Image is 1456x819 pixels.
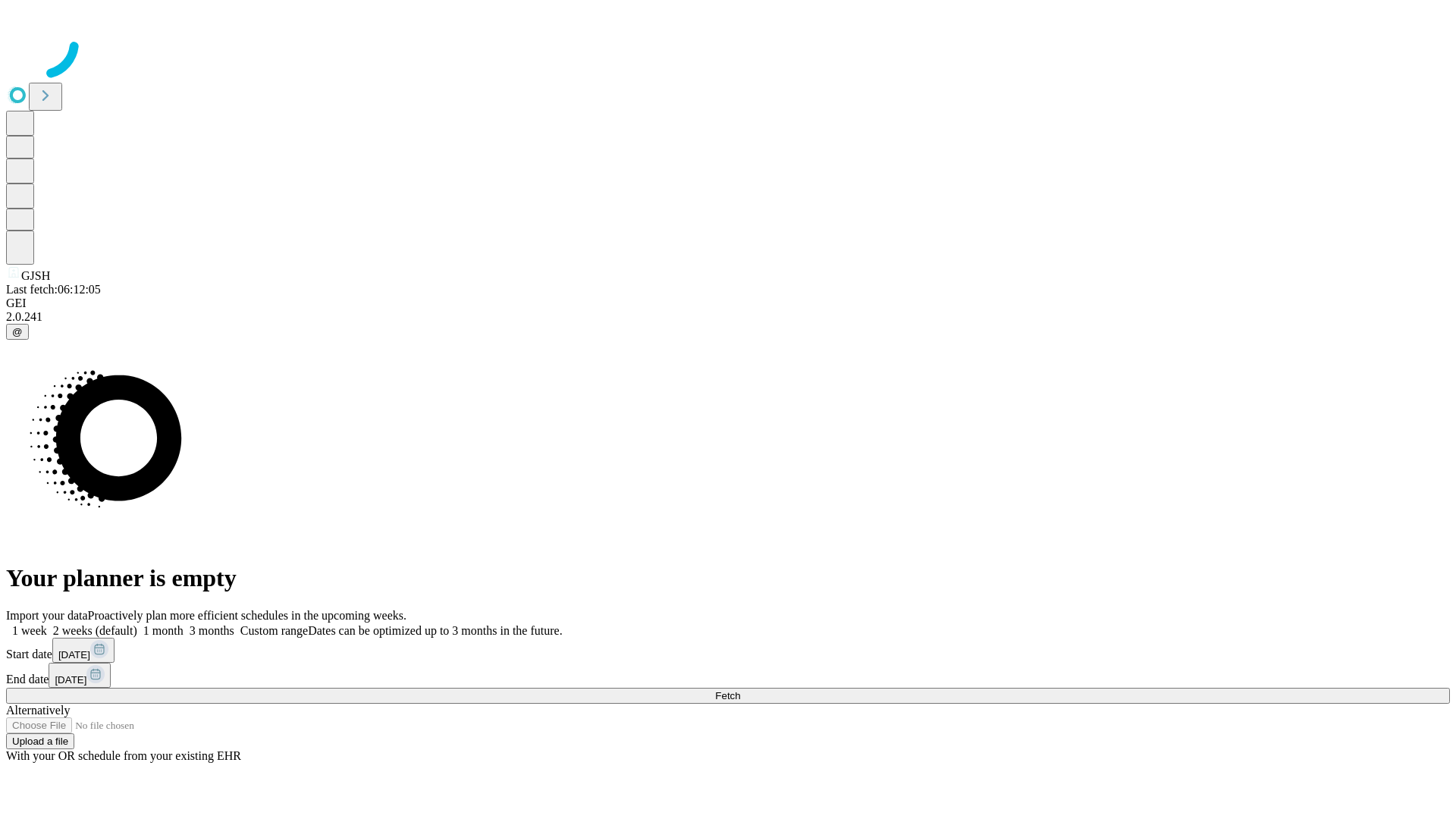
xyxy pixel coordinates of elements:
[240,624,308,637] span: Custom range
[6,283,101,296] span: Last fetch: 06:12:05
[6,297,1450,310] div: GEI
[58,649,90,661] span: [DATE]
[715,690,740,701] span: Fetch
[6,638,1450,663] div: Start date
[21,269,50,282] span: GJSH
[12,624,47,637] span: 1 week
[49,663,111,688] button: [DATE]
[6,324,29,340] button: @
[88,609,406,622] span: Proactively plan more efficient schedules in the upcoming weeks.
[6,749,241,762] span: With your OR schedule from your existing EHR
[6,688,1450,704] button: Fetch
[53,624,137,637] span: 2 weeks (default)
[6,564,1450,592] h1: Your planner is empty
[6,663,1450,688] div: End date
[308,624,562,637] span: Dates can be optimized up to 3 months in the future.
[6,733,74,749] button: Upload a file
[6,609,88,622] span: Import your data
[12,326,23,337] span: @
[6,704,70,717] span: Alternatively
[52,638,115,663] button: [DATE]
[55,674,86,686] span: [DATE]
[6,310,1450,324] div: 2.0.241
[143,624,184,637] span: 1 month
[190,624,234,637] span: 3 months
